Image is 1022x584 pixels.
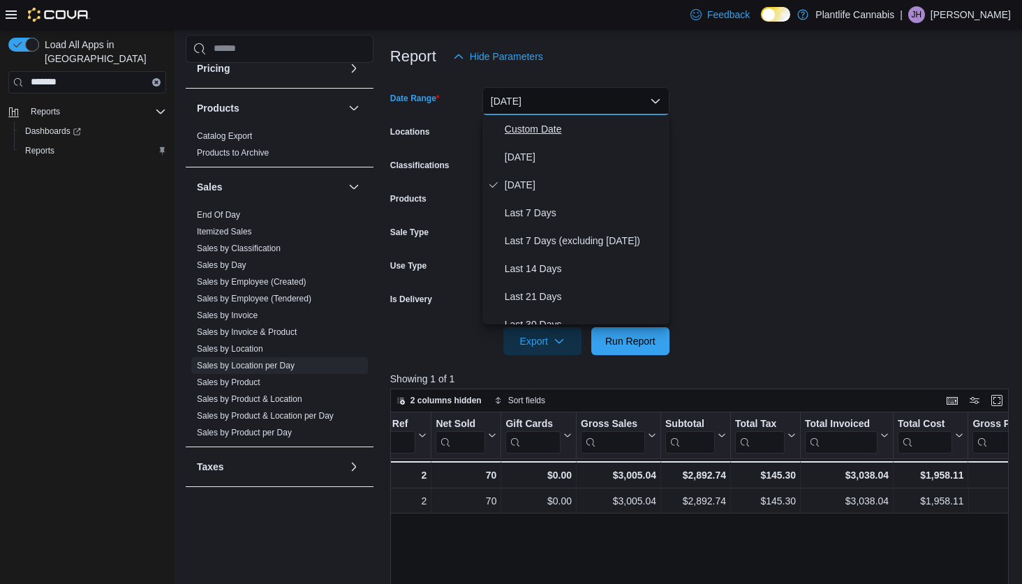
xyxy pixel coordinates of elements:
[25,126,81,137] span: Dashboards
[197,394,302,404] a: Sales by Product & Location
[815,6,894,23] p: Plantlife Cannabis
[735,467,796,484] div: $145.30
[665,467,726,484] div: $2,892.74
[390,48,436,65] h3: Report
[436,417,485,453] div: Net Sold
[346,458,362,475] button: Taxes
[197,101,239,115] h3: Products
[505,121,664,137] span: Custom Date
[197,147,269,158] span: Products to Archive
[39,38,166,66] span: Load All Apps in [GEOGRAPHIC_DATA]
[944,392,961,409] button: Keyboard shortcuts
[436,493,496,509] div: 70
[390,294,432,305] label: Is Delivery
[581,493,656,509] div: $3,005.04
[20,142,166,159] span: Reports
[197,277,306,287] a: Sales by Employee (Created)
[197,180,343,194] button: Sales
[197,61,230,75] h3: Pricing
[665,417,715,430] div: Subtotal
[898,493,963,509] div: $1,958.11
[505,417,561,453] div: Gift Card Sales
[605,334,656,348] span: Run Report
[152,78,161,87] button: Clear input
[505,417,572,453] button: Gift Cards
[28,8,90,22] img: Cova
[390,372,1015,386] p: Showing 1 of 1
[735,493,796,509] div: $145.30
[505,149,664,165] span: [DATE]
[3,102,172,121] button: Reports
[197,360,295,371] span: Sales by Location per Day
[581,467,656,484] div: $3,005.04
[707,8,750,22] span: Feedback
[390,193,427,204] label: Products
[505,467,572,484] div: $0.00
[505,177,664,193] span: [DATE]
[503,327,582,355] button: Export
[482,87,669,115] button: [DATE]
[581,417,656,453] button: Gross Sales
[197,210,240,220] a: End Of Day
[197,61,343,75] button: Pricing
[988,392,1005,409] button: Enter fullscreen
[505,417,561,430] div: Gift Cards
[390,260,427,271] label: Use Type
[898,467,963,484] div: $1,958.11
[25,103,166,120] span: Reports
[197,377,260,387] a: Sales by Product
[197,148,269,158] a: Products to Archive
[390,227,429,238] label: Sale Type
[805,493,889,509] div: $3,038.04
[197,428,292,437] a: Sales by Product per Day
[470,50,543,63] span: Hide Parameters
[685,1,755,29] a: Feedback
[391,392,487,409] button: 2 columns hidden
[346,179,362,195] button: Sales
[505,260,664,277] span: Last 14 Days
[197,276,306,287] span: Sales by Employee (Created)
[665,417,715,453] div: Subtotal
[898,417,952,453] div: Total Cost
[350,417,415,453] div: Invoices Ref
[900,6,903,23] p: |
[197,343,263,354] span: Sales by Location
[197,209,240,220] span: End Of Day
[505,316,664,333] span: Last 30 Days
[197,410,334,421] span: Sales by Product & Location per Day
[20,142,60,159] a: Reports
[197,226,252,237] span: Itemized Sales
[505,288,664,305] span: Last 21 Days
[665,493,726,509] div: $2,892.74
[20,123,166,140] span: Dashboards
[505,493,572,509] div: $0.00
[197,427,292,438] span: Sales by Product per Day
[805,467,889,484] div: $3,038.04
[735,417,796,453] button: Total Tax
[14,141,172,160] button: Reports
[390,93,440,104] label: Date Range
[581,417,645,453] div: Gross Sales
[410,395,482,406] span: 2 columns hidden
[197,460,343,474] button: Taxes
[735,417,785,453] div: Total Tax
[20,123,87,140] a: Dashboards
[346,60,362,77] button: Pricing
[805,417,877,430] div: Total Invoiced
[186,128,373,167] div: Products
[197,243,281,254] span: Sales by Classification
[197,180,223,194] h3: Sales
[186,207,373,447] div: Sales
[197,411,334,421] a: Sales by Product & Location per Day
[489,392,551,409] button: Sort fields
[436,417,496,453] button: Net Sold
[8,96,166,197] nav: Complex example
[505,232,664,249] span: Last 7 Days (excluding [DATE])
[447,43,549,70] button: Hide Parameters
[197,244,281,253] a: Sales by Classification
[665,417,726,453] button: Subtotal
[197,260,246,270] a: Sales by Day
[197,377,260,388] span: Sales by Product
[505,204,664,221] span: Last 7 Days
